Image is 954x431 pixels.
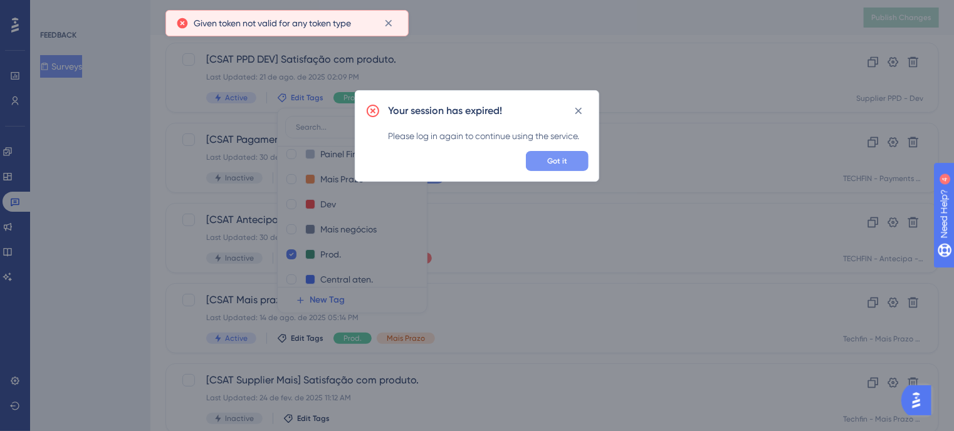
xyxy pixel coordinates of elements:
[901,382,939,419] iframe: UserGuiding AI Assistant Launcher
[29,3,78,18] span: Need Help?
[547,156,567,166] span: Got it
[388,128,589,143] div: Please log in again to continue using the service.
[87,6,91,16] div: 4
[388,103,502,118] h2: Your session has expired!
[194,16,351,31] span: Given token not valid for any token type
